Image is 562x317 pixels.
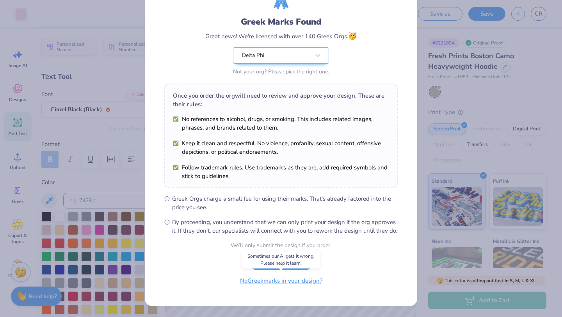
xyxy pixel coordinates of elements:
[241,16,322,28] div: Greek Marks Found
[173,139,389,156] li: Keep it clean and respectful. No violence, profanity, sexual content, offensive depictions, or po...
[172,194,398,212] span: Greek Orgs charge a small fee for using their marks. That’s already factored into the price you see.
[233,68,329,76] div: Not your org? Please pick the right one.
[172,218,398,235] span: By proceeding, you understand that we can only print your design if the org approves it. If they ...
[173,163,389,180] li: Follow trademark rules. Use trademarks as they are, add required symbols and stick to guidelines.
[205,31,357,41] div: Great news! We're licensed with over 140 Greek Orgs.
[231,241,331,249] div: We’ll only submit the design if you order.
[348,31,357,41] span: 🥳
[173,115,389,132] li: No references to alcohol, drugs, or smoking. This includes related images, phrases, and brands re...
[233,273,329,289] button: NoGreekmarks in your design?
[173,91,389,109] div: Once you order, the org will need to review and approve your design. These are their rules:
[242,251,320,269] div: Sometimes our AI gets it wrong. Please help it learn!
